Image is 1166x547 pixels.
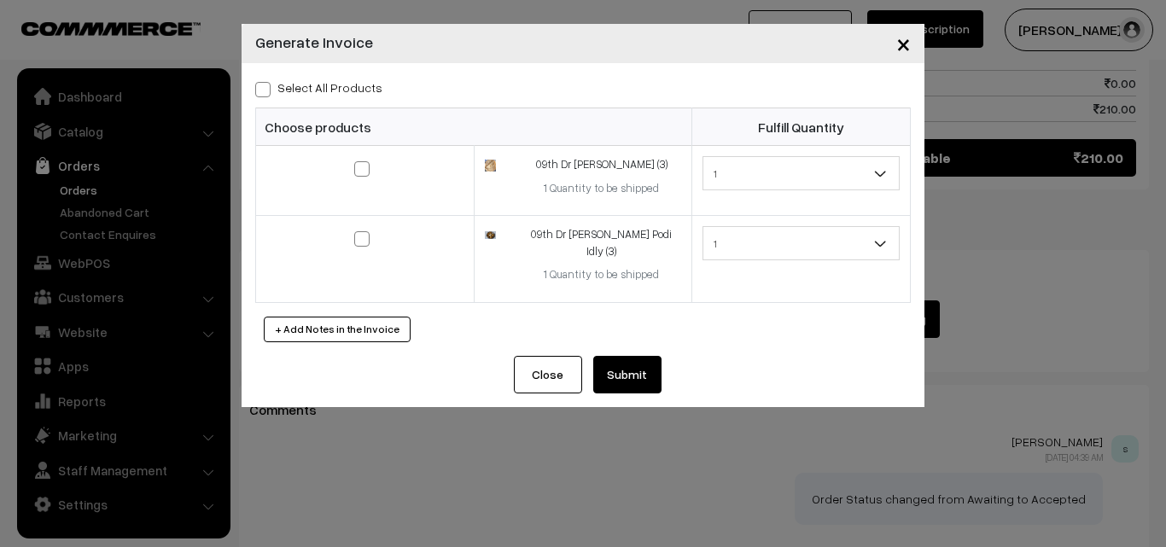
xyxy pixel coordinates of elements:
[883,17,924,70] button: Close
[522,180,681,197] div: 1 Quantity to be shipped
[703,226,900,260] span: 1
[703,156,900,190] span: 1
[256,108,692,146] th: Choose products
[485,231,496,239] img: 175990260617631000451446.jpg
[264,317,411,342] button: + Add Notes in the Invoice
[485,160,496,171] img: 17441911323541Chappathi-1.jpg
[522,266,681,283] div: 1 Quantity to be shipped
[593,356,662,393] button: Submit
[522,226,681,259] div: 09th Dr [PERSON_NAME] Podi Idly (3)
[896,27,911,59] span: ×
[692,108,911,146] th: Fulfill Quantity
[514,356,582,393] button: Close
[703,229,899,259] span: 1
[255,31,373,54] h4: Generate Invoice
[255,79,382,96] label: Select all Products
[703,159,899,189] span: 1
[522,156,681,173] div: 09th Dr [PERSON_NAME] (3)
